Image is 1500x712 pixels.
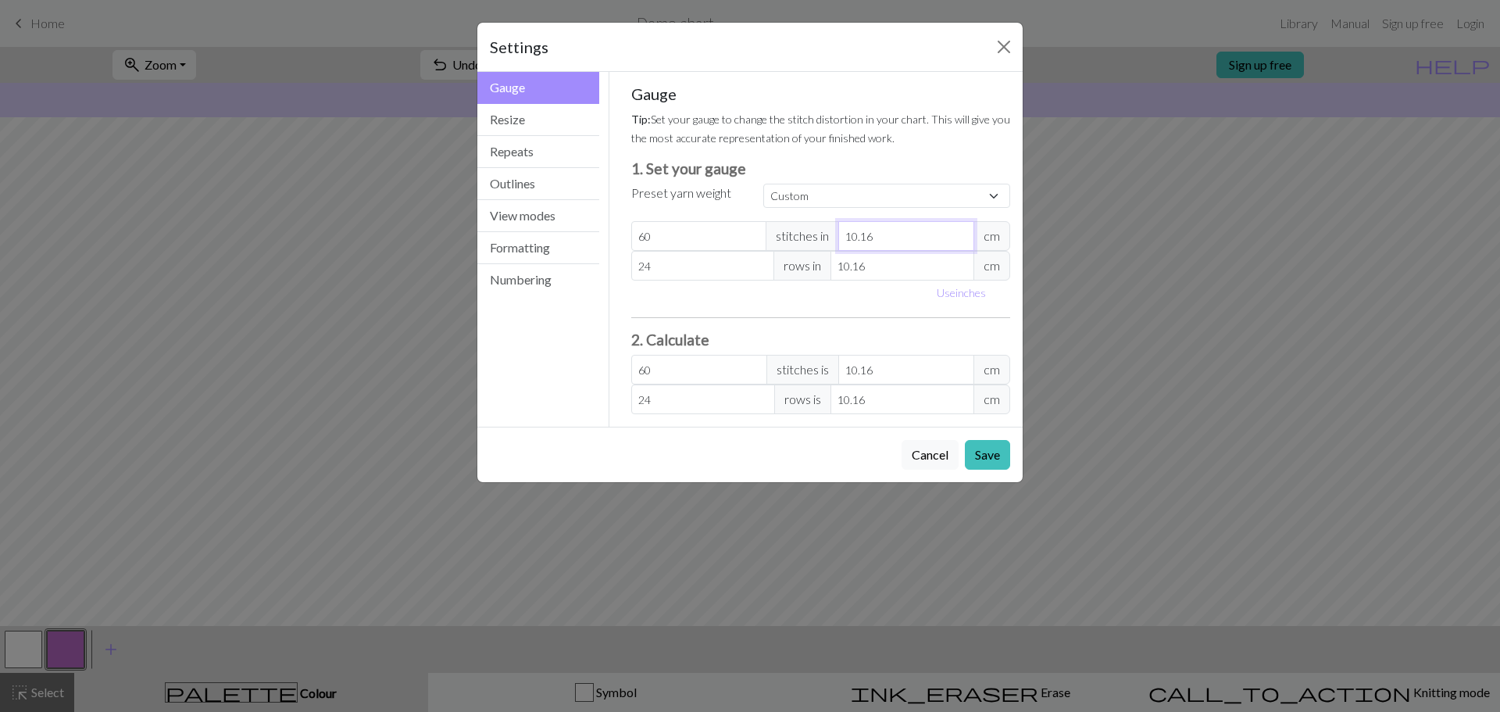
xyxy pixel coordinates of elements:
[973,221,1010,251] span: cm
[477,200,599,232] button: View modes
[477,104,599,136] button: Resize
[631,84,1011,103] h5: Gauge
[490,35,548,59] h5: Settings
[991,34,1016,59] button: Close
[477,232,599,264] button: Formatting
[973,251,1010,281] span: cm
[973,355,1010,385] span: cm
[477,264,599,295] button: Numbering
[477,72,599,104] button: Gauge
[973,385,1010,414] span: cm
[902,440,959,470] button: Cancel
[766,221,839,251] span: stitches in
[477,168,599,200] button: Outlines
[965,440,1010,470] button: Save
[774,385,831,414] span: rows is
[477,136,599,168] button: Repeats
[930,281,993,305] button: Useinches
[631,331,1011,349] h3: 2. Calculate
[631,159,1011,177] h3: 1. Set your gauge
[631,113,651,126] strong: Tip:
[631,184,731,202] label: Preset yarn weight
[773,251,831,281] span: rows in
[631,113,1010,145] small: Set your gauge to change the stitch distortion in your chart. This will give you the most accurat...
[766,355,839,385] span: stitches is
